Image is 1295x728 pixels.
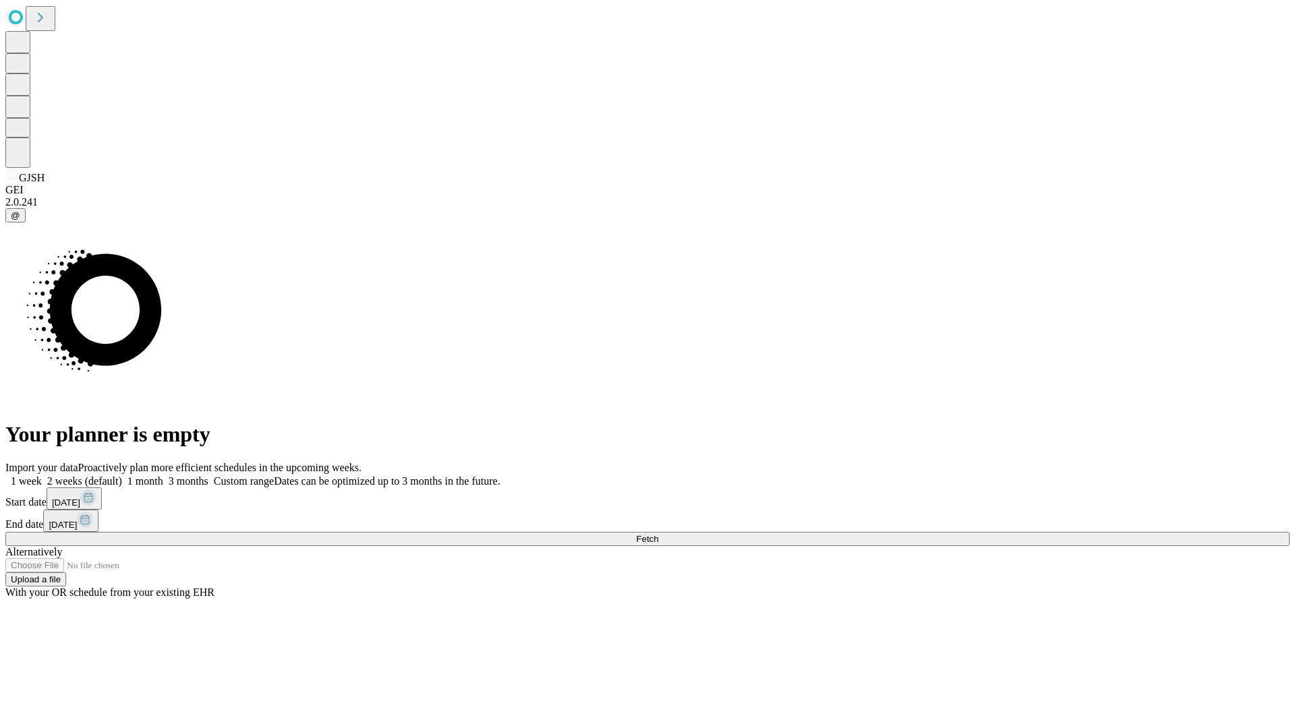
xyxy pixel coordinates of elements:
span: Proactively plan more efficient schedules in the upcoming weeks. [78,462,362,473]
div: GEI [5,184,1290,196]
span: [DATE] [52,497,80,508]
span: Dates can be optimized up to 3 months in the future. [274,475,500,487]
button: [DATE] [47,487,102,510]
span: Custom range [214,475,274,487]
span: GJSH [19,172,45,183]
span: Fetch [636,534,658,544]
span: @ [11,210,20,220]
button: [DATE] [43,510,98,532]
span: 3 months [169,475,208,487]
span: Import your data [5,462,78,473]
div: Start date [5,487,1290,510]
span: [DATE] [49,520,77,530]
h1: Your planner is empty [5,422,1290,447]
button: @ [5,208,26,222]
span: 1 month [127,475,163,487]
div: 2.0.241 [5,196,1290,208]
button: Upload a file [5,572,66,586]
span: With your OR schedule from your existing EHR [5,586,214,598]
span: 2 weeks (default) [47,475,122,487]
span: Alternatively [5,546,62,557]
div: End date [5,510,1290,532]
span: 1 week [11,475,42,487]
button: Fetch [5,532,1290,546]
